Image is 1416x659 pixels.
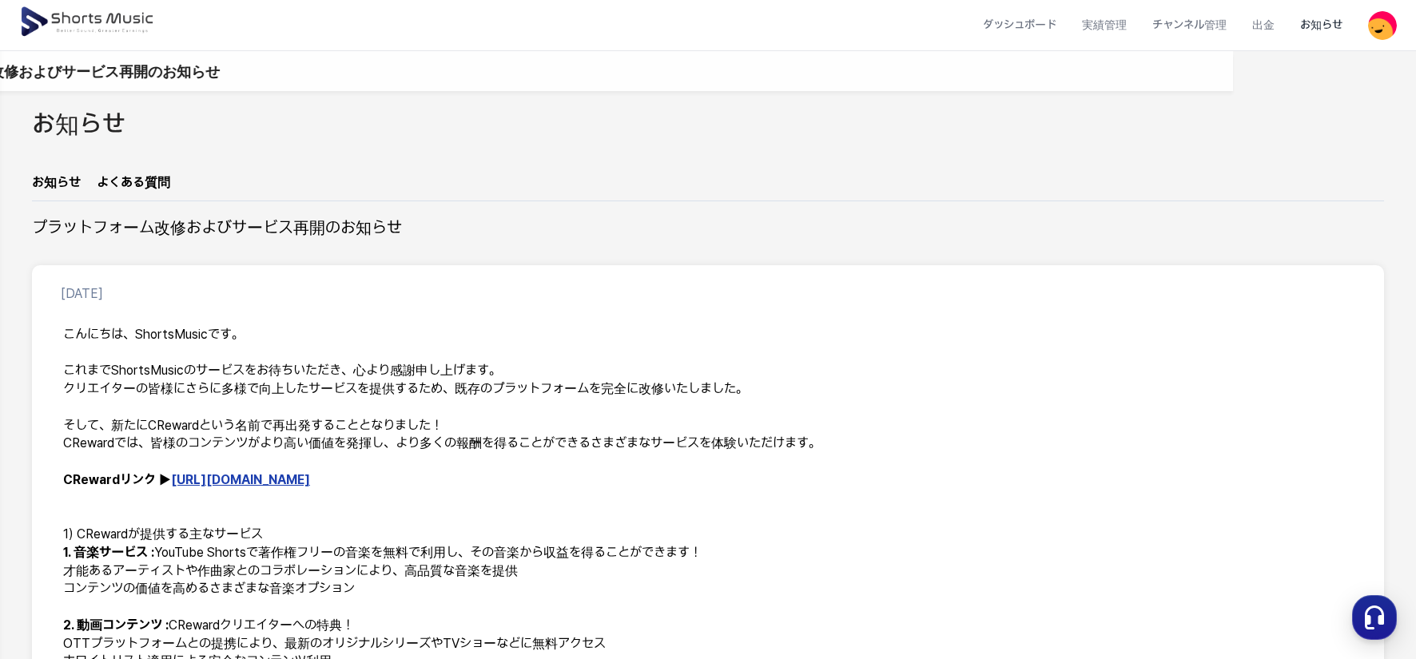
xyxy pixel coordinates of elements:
img: 사용자 이미지 [1368,11,1397,40]
p: YouTube Shortsで著作権フリーの音楽を無料で利用し、その音楽から収益を得ることができます！ [63,544,1353,562]
a: 出金 [1239,4,1287,46]
p: そして、新たに という名前で再出発することとなりました！ [63,417,1353,435]
a: チャンネル管理 [1140,4,1239,46]
p: OTTプラットフォームとの提携により、最新のオリジナルシリーズやTVショーなどに無料アクセス [63,635,1353,653]
p: CRewardでは、皆様のコンテンツがより高い価値を発揮し、より多くの報酬を得ることができるさまざまなサービスを体験いただけます。 [63,435,1353,453]
a: プラットフォーム改修およびサービス再開のお知らせ [58,61,403,82]
strong: CRewardリンク ▶ [63,472,310,487]
a: 実績管理 [1069,4,1140,46]
h2: プラットフォーム改修およびサービス再開のお知らせ [32,217,402,240]
p: これまでShortsMusicのサービスをお待ちいただき、心より感謝申し上げます。 [63,362,1353,380]
img: 알림 아이콘 [32,62,51,81]
p: コンテンツの価値を高めるさまざまな音楽オプション [63,580,1353,598]
p: こんにちは、ShortsMusicです。 [63,326,1353,344]
strong: 2. 動画コンテンツ : [63,617,169,633]
p: CRewardクリエイターへの特典！ [63,617,1353,635]
p: [DATE] [61,284,103,304]
strong: 1. 音楽サービス : [63,545,154,560]
em: CReward [148,418,199,433]
p: クリエイターの皆様にさらに多様で向上したサービスを提供するため、既存のプラットフォームを完全に改修いたしました。 [63,380,1353,399]
h3: 1) CRewardが提供する主なサービス [63,526,1353,544]
h2: お知らせ [32,107,125,143]
a: ダッシュボード [970,4,1069,46]
a: お知らせ [32,173,81,200]
a: よくある質問 [97,173,170,200]
p: 才能あるアーティストや作曲家とのコラボレーションにより、高品質な音楽を提供 [63,562,1353,581]
a: お知らせ [1287,4,1355,46]
a: [URL][DOMAIN_NAME] [171,472,310,487]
